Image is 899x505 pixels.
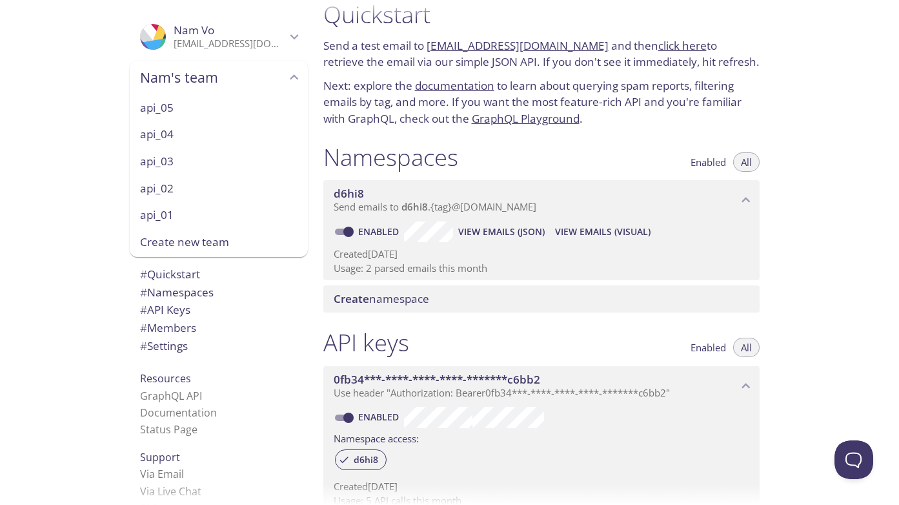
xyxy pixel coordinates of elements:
[140,153,298,170] span: api_03
[683,338,734,357] button: Enabled
[834,440,873,479] iframe: Help Scout Beacon - Open
[140,68,286,87] span: Nam's team
[140,267,200,282] span: Quickstart
[453,222,550,242] button: View Emails (JSON)
[323,180,760,220] div: d6hi8 namespace
[334,186,364,201] span: d6hi8
[334,247,749,261] p: Created [DATE]
[335,449,387,470] div: d6hi8
[323,285,760,313] div: Create namespace
[140,467,184,481] a: Via Email
[130,61,308,94] div: Nam's team
[334,291,429,306] span: namespace
[733,338,760,357] button: All
[550,222,656,242] button: View Emails (Visual)
[130,265,308,283] div: Quickstart
[140,338,147,353] span: #
[140,450,180,464] span: Support
[415,78,494,93] a: documentation
[658,38,707,53] a: click here
[458,224,545,240] span: View Emails (JSON)
[130,121,308,148] div: api_04
[130,337,308,355] div: Team Settings
[140,285,214,300] span: Namespaces
[427,38,609,53] a: [EMAIL_ADDRESS][DOMAIN_NAME]
[130,15,308,58] div: Nam Vo
[356,411,404,423] a: Enabled
[334,262,749,275] p: Usage: 2 parsed emails this month
[401,200,428,213] span: d6hi8
[140,320,147,335] span: #
[140,389,202,403] a: GraphQL API
[174,37,286,50] p: [EMAIL_ADDRESS][DOMAIN_NAME]
[140,207,298,223] span: api_01
[140,180,298,197] span: api_02
[130,175,308,202] div: api_02
[334,480,749,493] p: Created [DATE]
[130,148,308,175] div: api_03
[130,319,308,337] div: Members
[140,302,190,317] span: API Keys
[323,37,760,70] p: Send a test email to and then to retrieve the email via our simple JSON API. If you don't see it ...
[140,285,147,300] span: #
[323,77,760,127] p: Next: explore the to learn about querying spam reports, filtering emails by tag, and more. If you...
[140,234,298,251] span: Create new team
[130,229,308,257] div: Create new team
[140,126,298,143] span: api_04
[140,406,217,420] a: Documentation
[683,152,734,172] button: Enabled
[140,422,197,437] a: Status Page
[555,224,651,240] span: View Emails (Visual)
[174,23,214,37] span: Nam Vo
[130,283,308,302] div: Namespaces
[472,111,580,126] a: GraphQL Playground
[140,302,147,317] span: #
[140,99,298,116] span: api_05
[323,143,458,172] h1: Namespaces
[334,200,536,213] span: Send emails to . {tag} @[DOMAIN_NAME]
[130,94,308,121] div: api_05
[140,338,188,353] span: Settings
[346,454,386,466] span: d6hi8
[130,301,308,319] div: API Keys
[140,320,196,335] span: Members
[140,267,147,282] span: #
[140,371,191,386] span: Resources
[334,428,419,447] label: Namespace access:
[334,291,369,306] span: Create
[130,201,308,229] div: api_01
[733,152,760,172] button: All
[356,225,404,238] a: Enabled
[323,328,409,357] h1: API keys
